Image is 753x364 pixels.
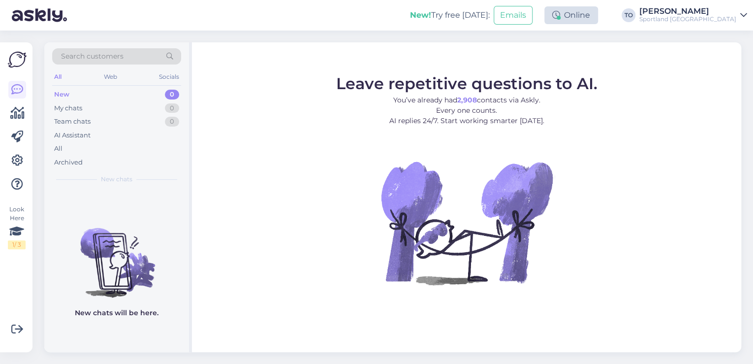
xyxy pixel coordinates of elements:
[75,308,158,318] p: New chats will be here.
[165,90,179,99] div: 0
[639,15,736,23] div: Sportland [GEOGRAPHIC_DATA]
[44,210,189,299] img: No chats
[336,74,597,93] span: Leave repetitive questions to AI.
[8,50,27,69] img: Askly Logo
[54,144,63,154] div: All
[622,8,635,22] div: TO
[54,131,91,140] div: AI Assistant
[544,6,598,24] div: Online
[639,7,736,15] div: [PERSON_NAME]
[639,7,747,23] a: [PERSON_NAME]Sportland [GEOGRAPHIC_DATA]
[54,103,82,113] div: My chats
[54,158,83,167] div: Archived
[457,96,477,104] b: 2,908
[410,9,490,21] div: Try free [DATE]:
[378,134,555,311] img: No Chat active
[102,70,119,83] div: Web
[336,95,597,126] p: You’ve already had contacts via Askly. Every one counts. AI replies 24/7. Start working smarter [...
[410,10,431,20] b: New!
[52,70,63,83] div: All
[8,240,26,249] div: 1 / 3
[61,51,124,62] span: Search customers
[8,205,26,249] div: Look Here
[54,117,91,127] div: Team chats
[54,90,69,99] div: New
[101,175,132,184] span: New chats
[165,117,179,127] div: 0
[494,6,533,25] button: Emails
[157,70,181,83] div: Socials
[165,103,179,113] div: 0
